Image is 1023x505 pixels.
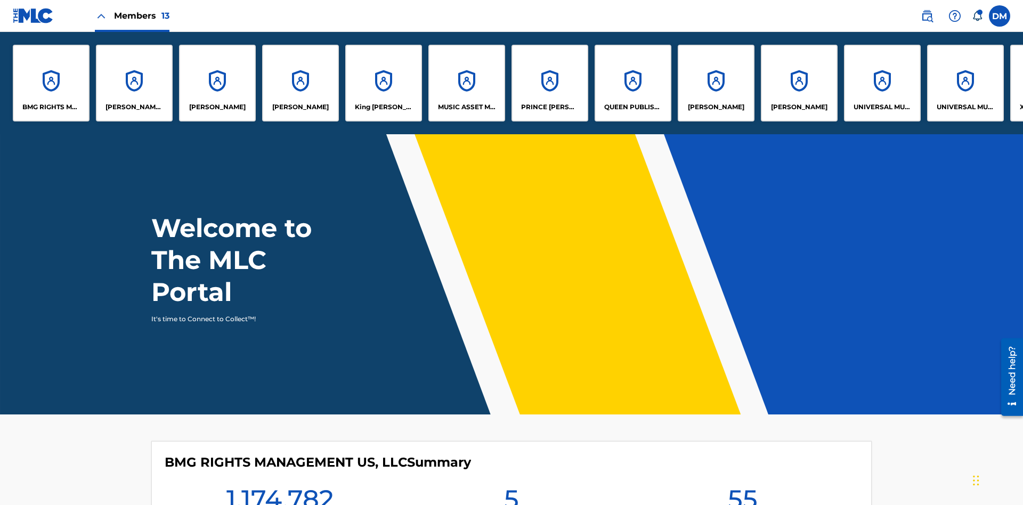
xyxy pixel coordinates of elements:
[105,102,164,112] p: CLEO SONGWRITER
[916,5,938,27] a: Public Search
[428,45,505,121] a: AccountsMUSIC ASSET MANAGEMENT (MAM)
[13,8,54,23] img: MLC Logo
[970,454,1023,505] iframe: Chat Widget
[262,45,339,121] a: Accounts[PERSON_NAME]
[151,314,336,324] p: It's time to Connect to Collect™!
[944,5,965,27] div: Help
[604,102,662,112] p: QUEEN PUBLISHA
[948,10,961,22] img: help
[345,45,422,121] a: AccountsKing [PERSON_NAME]
[921,10,933,22] img: search
[96,45,173,121] a: Accounts[PERSON_NAME] SONGWRITER
[165,454,471,470] h4: BMG RIGHTS MANAGEMENT US, LLC
[678,45,754,121] a: Accounts[PERSON_NAME]
[95,10,108,22] img: Close
[161,11,169,21] span: 13
[114,10,169,22] span: Members
[973,465,979,496] div: Drag
[972,11,983,21] div: Notifications
[521,102,579,112] p: PRINCE MCTESTERSON
[761,45,838,121] a: Accounts[PERSON_NAME]
[937,102,995,112] p: UNIVERSAL MUSIC PUB GROUP
[189,102,246,112] p: ELVIS COSTELLO
[688,102,744,112] p: RONALD MCTESTERSON
[151,212,351,308] h1: Welcome to The MLC Portal
[22,102,80,112] p: BMG RIGHTS MANAGEMENT US, LLC
[511,45,588,121] a: AccountsPRINCE [PERSON_NAME]
[179,45,256,121] a: Accounts[PERSON_NAME]
[989,5,1010,27] div: User Menu
[771,102,827,112] p: RONALD MCTESTERSON
[355,102,413,112] p: King McTesterson
[844,45,921,121] a: AccountsUNIVERSAL MUSIC PUB GROUP
[272,102,329,112] p: EYAMA MCSINGER
[13,45,90,121] a: AccountsBMG RIGHTS MANAGEMENT US, LLC
[595,45,671,121] a: AccountsQUEEN PUBLISHA
[993,334,1023,421] iframe: Resource Center
[927,45,1004,121] a: AccountsUNIVERSAL MUSIC PUB GROUP
[854,102,912,112] p: UNIVERSAL MUSIC PUB GROUP
[438,102,496,112] p: MUSIC ASSET MANAGEMENT (MAM)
